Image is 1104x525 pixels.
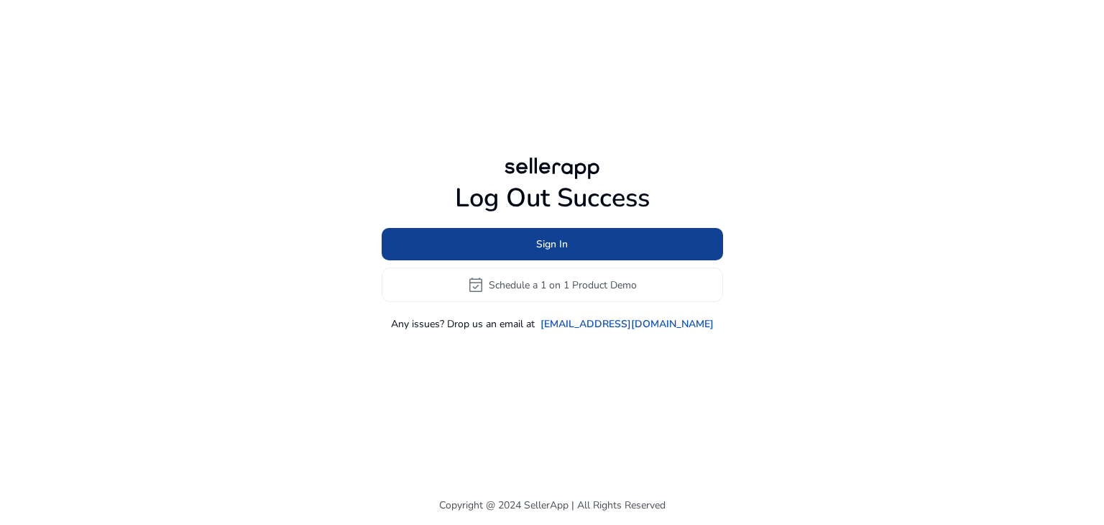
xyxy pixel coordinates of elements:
[391,316,535,332] p: Any issues? Drop us an email at
[382,268,723,302] button: event_availableSchedule a 1 on 1 Product Demo
[467,276,484,293] span: event_available
[536,237,568,252] span: Sign In
[382,228,723,260] button: Sign In
[382,183,723,214] h1: Log Out Success
[540,316,714,332] a: [EMAIL_ADDRESS][DOMAIN_NAME]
